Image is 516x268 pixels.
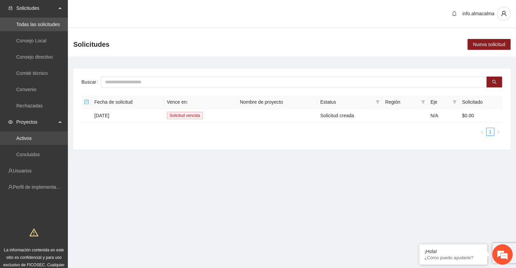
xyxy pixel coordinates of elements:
span: Solicitud vencida [167,112,203,119]
span: Estatus [320,98,373,106]
span: eye [8,120,13,124]
td: $0.00 [459,109,502,122]
button: bell [449,8,460,19]
th: Fecha de solicitud [92,96,164,109]
a: Todas las solicitudes [16,22,60,27]
li: Next Page [494,128,502,136]
a: Convenio [16,87,36,92]
li: Previous Page [478,128,486,136]
button: Nueva solicitud [467,39,511,50]
a: Consejo Local [16,38,46,43]
th: Nombre de proyecto [237,96,318,109]
span: search [492,80,497,85]
button: right [494,128,502,136]
span: warning [30,228,38,237]
span: bell [449,11,459,16]
span: user [497,11,510,17]
span: minus-square [84,100,89,104]
span: left [480,130,484,134]
span: Solicitudes [73,39,110,50]
label: Buscar [81,77,101,87]
td: Solicitud creada [318,109,383,122]
p: ¿Cómo puedo ayudarte? [424,255,482,260]
button: left [478,128,486,136]
span: Nueva solicitud [473,41,505,48]
td: [DATE] [92,109,164,122]
div: ¡Hola! [424,249,482,254]
td: N/A [428,109,459,122]
button: search [486,77,502,87]
span: inbox [8,6,13,11]
a: Concluidos [16,152,40,157]
span: Proyectos [16,115,56,129]
a: Rechazadas [16,103,43,108]
a: Comité técnico [16,70,48,76]
span: right [496,130,500,134]
a: 1 [486,128,494,136]
span: filter [451,97,458,107]
span: filter [374,97,381,107]
button: user [497,7,511,20]
th: Vence en: [164,96,237,109]
a: Activos [16,136,32,141]
span: info.almacalma [462,11,494,16]
a: Perfil de implementadora [13,184,66,190]
th: Solicitado [459,96,502,109]
span: filter [376,100,380,104]
span: filter [453,100,457,104]
span: Región [385,98,418,106]
a: Usuarios [13,168,32,173]
span: filter [420,97,426,107]
span: Eje [431,98,450,106]
a: Consejo directivo [16,54,53,60]
span: Solicitudes [16,1,56,15]
span: filter [421,100,425,104]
